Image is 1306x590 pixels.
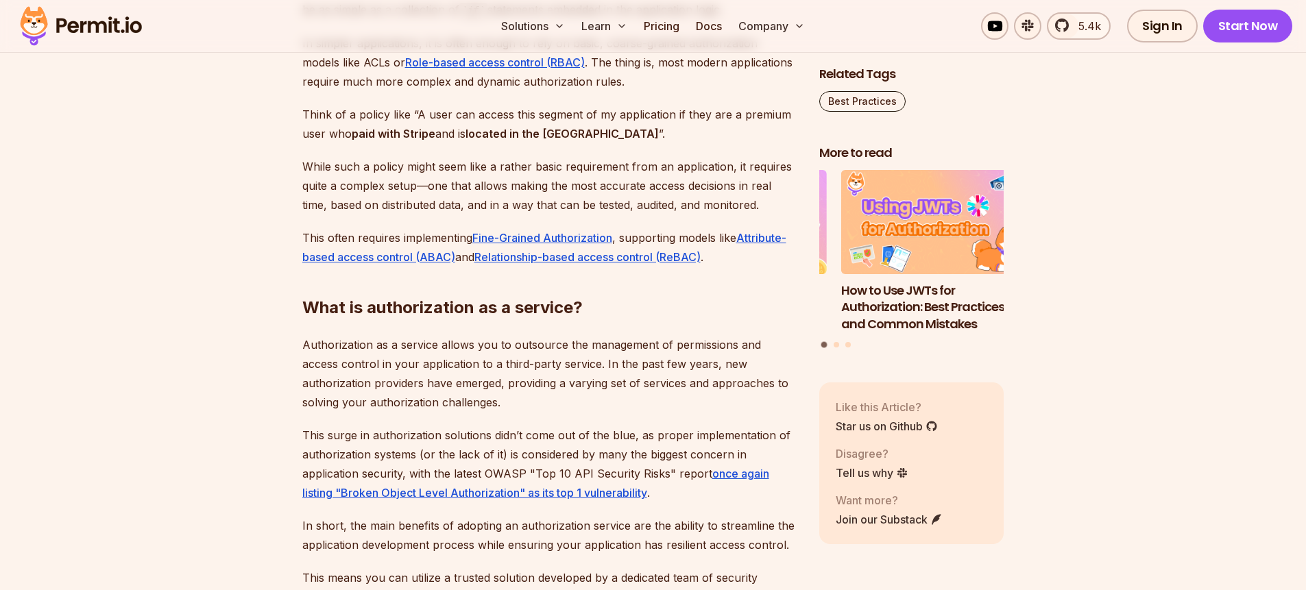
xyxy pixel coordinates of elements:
a: Tell us why [836,464,908,480]
li: 1 of 3 [841,170,1026,333]
button: Go to slide 1 [821,341,827,347]
h2: More to read [819,145,1004,162]
button: Go to slide 2 [834,341,839,347]
img: How to Use JWTs for Authorization: Best Practices and Common Mistakes [841,170,1026,274]
a: Best Practices [819,91,906,112]
button: Go to slide 3 [845,341,851,347]
a: Join our Substack [836,511,943,527]
a: 5.4k [1047,12,1111,40]
a: Role-based access control (RBAC) [405,56,585,69]
h3: How to Use JWTs for Authorization: Best Practices and Common Mistakes [841,282,1026,332]
p: Think of a policy like “A user can access this segment of my application if they are a premium us... [302,105,797,143]
a: Pricing [638,12,685,40]
p: This often requires implementing , supporting models like and . [302,228,797,267]
a: How to Use JWTs for Authorization: Best Practices and Common MistakesHow to Use JWTs for Authoriz... [841,170,1026,333]
p: Authorization as a service allows you to outsource the management of permissions and access contr... [302,335,797,412]
strong: located in the [GEOGRAPHIC_DATA] [465,127,659,140]
button: Learn [576,12,633,40]
a: Docs [690,12,727,40]
span: 5.4k [1070,18,1101,34]
div: Posts [819,170,1004,349]
h2: Related Tags [819,66,1004,83]
button: Company [733,12,810,40]
img: Permit logo [14,3,148,49]
button: Solutions [496,12,570,40]
a: Fine-Grained Authorization [472,231,612,245]
a: Star us on Github [836,417,938,434]
p: Disagree? [836,445,908,461]
li: 3 of 3 [642,170,827,333]
a: Attribute-based access control (ABAC) [302,231,786,264]
p: In simpler applications, it is often enough to rely on basic, coarse-grained authorization models... [302,34,797,91]
p: Want more? [836,491,943,508]
h2: What is authorization as a service? [302,242,797,319]
a: Relationship-based access control (ReBAC) [474,250,701,264]
h3: A Guide to Bearer Tokens: JWT vs. Opaque Tokens [642,282,827,316]
p: Like this Article? [836,398,938,415]
p: In short, the main benefits of adopting an authorization service are the ability to streamline th... [302,516,797,554]
a: Start Now [1203,10,1293,42]
img: A Guide to Bearer Tokens: JWT vs. Opaque Tokens [642,170,827,274]
a: once again listing "Broken Object Level Authorization" as its top 1 vulnerability [302,467,769,500]
p: While such a policy might seem like a rather basic requirement from an application, it requires q... [302,157,797,214]
p: This surge in authorization solutions didn’t come out of the blue, as proper implementation of au... [302,426,797,502]
strong: paid with Stripe [352,127,435,140]
a: Sign In [1127,10,1198,42]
